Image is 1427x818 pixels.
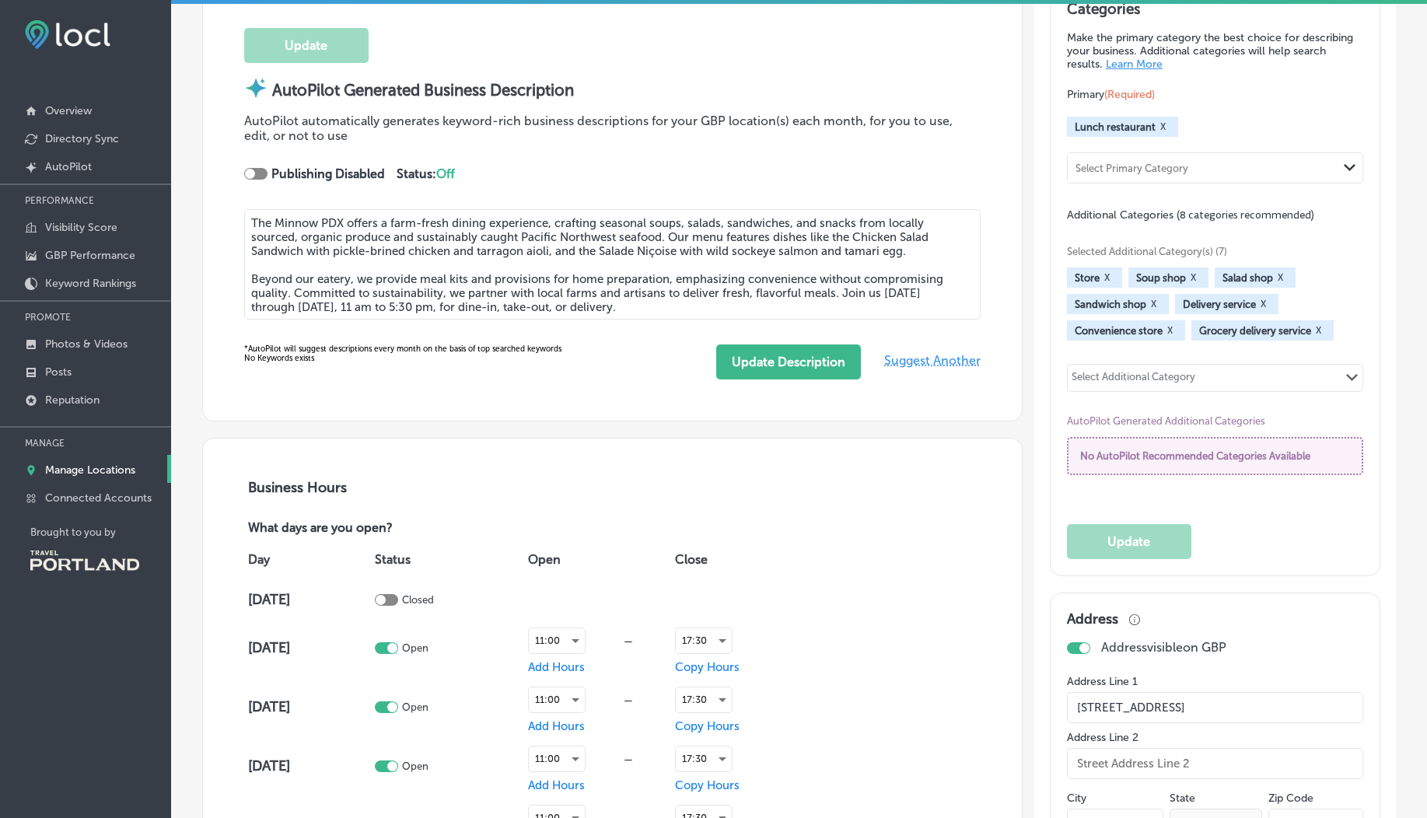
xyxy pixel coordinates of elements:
p: GBP Performance [45,249,135,262]
div: 11:00 [529,746,585,771]
span: No AutoPilot Recommended Categories Available [1080,450,1310,462]
p: Keyword Rankings [45,277,136,290]
span: Store [1075,272,1100,284]
a: Learn More [1106,58,1163,71]
button: Update [244,28,369,63]
p: Manage Locations [45,463,135,477]
span: Salad shop [1222,272,1273,284]
p: Make the primary category the best choice for describing your business. Additional categories wil... [1067,31,1363,71]
textarea: The Minnow PDX offers a farm-fresh dining experience, crafting seasonal soups, salads, sandwiches... [244,209,981,320]
p: Visibility Score [45,221,117,234]
img: Travel Portland [30,551,139,571]
div: No Keywords exists [244,344,561,363]
div: 17:30 [676,628,732,653]
div: 17:30 [676,687,732,712]
span: Primary [1067,88,1155,101]
h4: [DATE] [248,639,371,656]
p: Connected Accounts [45,491,152,505]
span: Copy Hours [675,778,740,792]
label: State [1170,792,1195,805]
p: Posts [45,365,72,379]
strong: AutoPilot Generated Business Description [272,81,574,100]
span: Off [436,166,455,181]
span: Lunch restaurant [1075,121,1156,133]
p: AutoPilot [45,160,92,173]
button: Update Description [716,344,861,379]
span: Copy Hours [675,719,740,733]
label: Address Line 2 [1067,731,1363,744]
img: autopilot-icon [244,76,268,100]
input: Street Address Line 1 [1067,692,1363,723]
span: Suggest Another [884,341,981,379]
button: X [1186,271,1201,284]
p: Closed [402,594,434,606]
h4: [DATE] [248,757,371,774]
h3: Business Hours [244,479,981,496]
div: 17:30 [676,746,732,771]
h4: [DATE] [248,698,371,715]
button: X [1311,324,1326,337]
span: (Required) [1104,88,1155,101]
span: Copy Hours [675,660,740,674]
p: Open [402,760,428,772]
p: Brought to you by [30,526,171,538]
p: Photos & Videos [45,337,128,351]
p: Reputation [45,393,100,407]
span: Selected Additional Category(s) (7) [1067,246,1352,257]
span: Add Hours [528,719,585,733]
span: *AutoPilot will suggest descriptions every month on the basis of top searched keywords [244,344,561,354]
div: — [586,753,671,765]
p: Open [402,701,428,713]
h4: [DATE] [248,591,371,608]
button: X [1256,298,1271,310]
p: Overview [45,104,92,117]
button: X [1146,298,1161,310]
div: 11:00 [529,628,585,653]
div: — [586,694,671,706]
span: Additional Categories [1067,208,1314,222]
strong: Status: [397,166,455,181]
button: X [1100,271,1114,284]
span: Delivery service [1183,299,1256,310]
span: Add Hours [528,778,585,792]
p: What days are you open? [244,521,504,537]
th: Day [244,537,371,581]
span: (8 categories recommended) [1177,208,1314,222]
label: City [1067,792,1086,805]
label: Zip Code [1268,792,1313,805]
label: Address Line 1 [1067,675,1363,688]
th: Open [524,537,671,581]
div: — [586,635,671,647]
button: X [1156,121,1170,133]
span: AutoPilot Generated Additional Categories [1067,415,1352,427]
span: Sandwich shop [1075,299,1146,310]
strong: Publishing Disabled [271,166,385,181]
p: Open [402,642,428,654]
div: Select Additional Category [1072,371,1195,389]
p: Address visible on GBP [1101,640,1226,655]
div: Select Primary Category [1075,163,1188,174]
span: Grocery delivery service [1199,325,1311,337]
p: AutoPilot automatically generates keyword-rich business descriptions for your GBP location(s) eac... [244,114,981,143]
span: Convenience store [1075,325,1163,337]
button: Update [1067,524,1191,559]
th: Close [671,537,797,581]
button: X [1273,271,1288,284]
span: Add Hours [528,660,585,674]
div: 11:00 [529,687,585,712]
th: Status [371,537,523,581]
span: Soup shop [1136,272,1186,284]
button: X [1163,324,1177,337]
img: fda3e92497d09a02dc62c9cd864e3231.png [25,20,110,49]
input: Street Address Line 2 [1067,748,1363,779]
p: Directory Sync [45,132,119,145]
h3: Address [1067,610,1118,627]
